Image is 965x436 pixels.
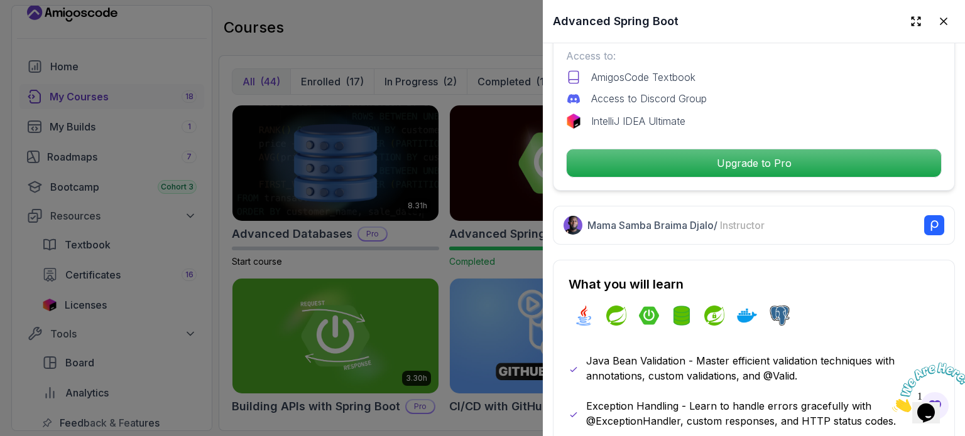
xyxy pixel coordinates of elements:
img: Chat attention grabber [5,5,83,55]
p: Mama Samba Braima Djalo / [587,218,765,233]
p: Java Bean Validation - Master efficient validation techniques with annotations, custom validation... [586,353,939,383]
img: spring-boot logo [639,306,659,326]
button: Expand drawer [905,10,927,33]
img: spring-data-jpa logo [672,306,692,326]
p: Upgrade to Pro [567,149,941,177]
img: postgres logo [770,306,790,326]
img: java logo [574,306,594,326]
img: spring-security logo [704,306,724,326]
p: Exception Handling - Learn to handle errors gracefully with @ExceptionHandler, custom responses, ... [586,398,939,428]
img: spring logo [606,306,626,326]
img: Nelson Djalo [564,216,582,235]
button: Upgrade to Pro [566,149,942,178]
h2: What you will learn [569,275,939,293]
p: IntelliJ IDEA Ultimate [591,114,685,129]
img: h2 logo [802,306,822,326]
p: Access to: [566,48,942,63]
p: AmigosCode Textbook [591,70,695,85]
h2: Advanced Spring Boot [553,13,679,30]
p: Access to Discord Group [591,91,707,106]
span: Instructor [720,219,765,231]
img: jetbrains logo [566,114,581,129]
img: docker logo [737,306,757,326]
span: 1 [5,5,10,16]
iframe: chat widget [887,358,965,417]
